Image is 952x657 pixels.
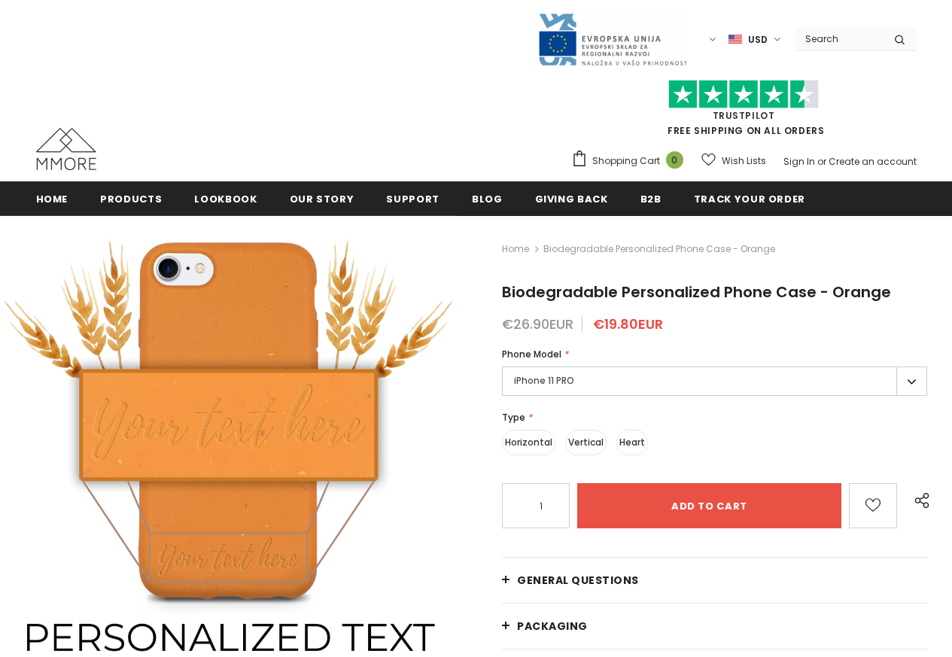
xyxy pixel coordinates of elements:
[472,192,503,206] span: Blog
[565,430,607,455] label: Vertical
[571,87,917,137] span: FREE SHIPPING ON ALL ORDERS
[640,181,662,215] a: B2B
[728,33,742,46] img: USD
[668,80,819,109] img: Trust Pilot Stars
[386,181,440,215] a: support
[502,348,561,360] span: Phone Model
[386,192,440,206] span: support
[829,155,917,168] a: Create an account
[577,483,841,528] input: Add to cart
[290,181,354,215] a: Our Story
[517,573,639,588] span: General Questions
[36,192,68,206] span: Home
[640,192,662,206] span: B2B
[472,181,503,215] a: Blog
[592,154,660,169] span: Shopping Cart
[100,181,162,215] a: Products
[571,150,691,172] a: Shopping Cart 0
[194,192,257,206] span: Lookbook
[194,181,257,215] a: Lookbook
[535,181,608,215] a: Giving back
[666,151,683,169] span: 0
[593,315,663,333] span: €19.80EUR
[502,430,555,455] label: Horizontal
[694,192,805,206] span: Track your order
[36,128,96,170] img: MMORE Cases
[290,192,354,206] span: Our Story
[796,28,883,50] input: Search Site
[537,12,688,67] img: Javni Razpis
[535,192,608,206] span: Giving back
[748,32,768,47] span: USD
[100,192,162,206] span: Products
[713,109,775,122] a: Trustpilot
[36,181,68,215] a: Home
[502,411,525,424] span: Type
[502,281,891,303] span: Biodegradable Personalized Phone Case - Orange
[502,604,927,649] a: PACKAGING
[537,32,688,45] a: Javni Razpis
[543,240,775,258] span: Biodegradable Personalized Phone Case - Orange
[616,430,648,455] label: Heart
[722,154,766,169] span: Wish Lists
[783,155,815,168] a: Sign In
[517,619,588,634] span: PACKAGING
[694,181,805,215] a: Track your order
[502,315,573,333] span: €26.90EUR
[502,240,529,258] a: Home
[502,558,927,603] a: General Questions
[817,155,826,168] span: or
[502,367,927,396] label: iPhone 11 PRO
[701,148,766,174] a: Wish Lists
